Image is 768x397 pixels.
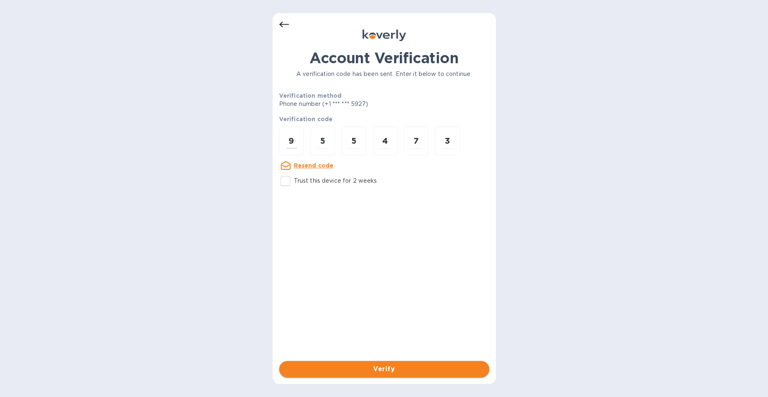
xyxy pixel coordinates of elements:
[279,361,489,377] button: Verify
[279,49,489,67] h1: Account Verification
[279,100,431,108] p: Phone number (+1 *** *** 5927)
[279,92,342,99] b: Verification method
[279,115,489,123] p: Verification code
[286,364,483,374] span: Verify
[294,162,334,169] u: Resend code
[279,70,489,78] p: A verification code has been sent. Enter it below to continue.
[294,177,377,185] p: Trust this device for 2 weeks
